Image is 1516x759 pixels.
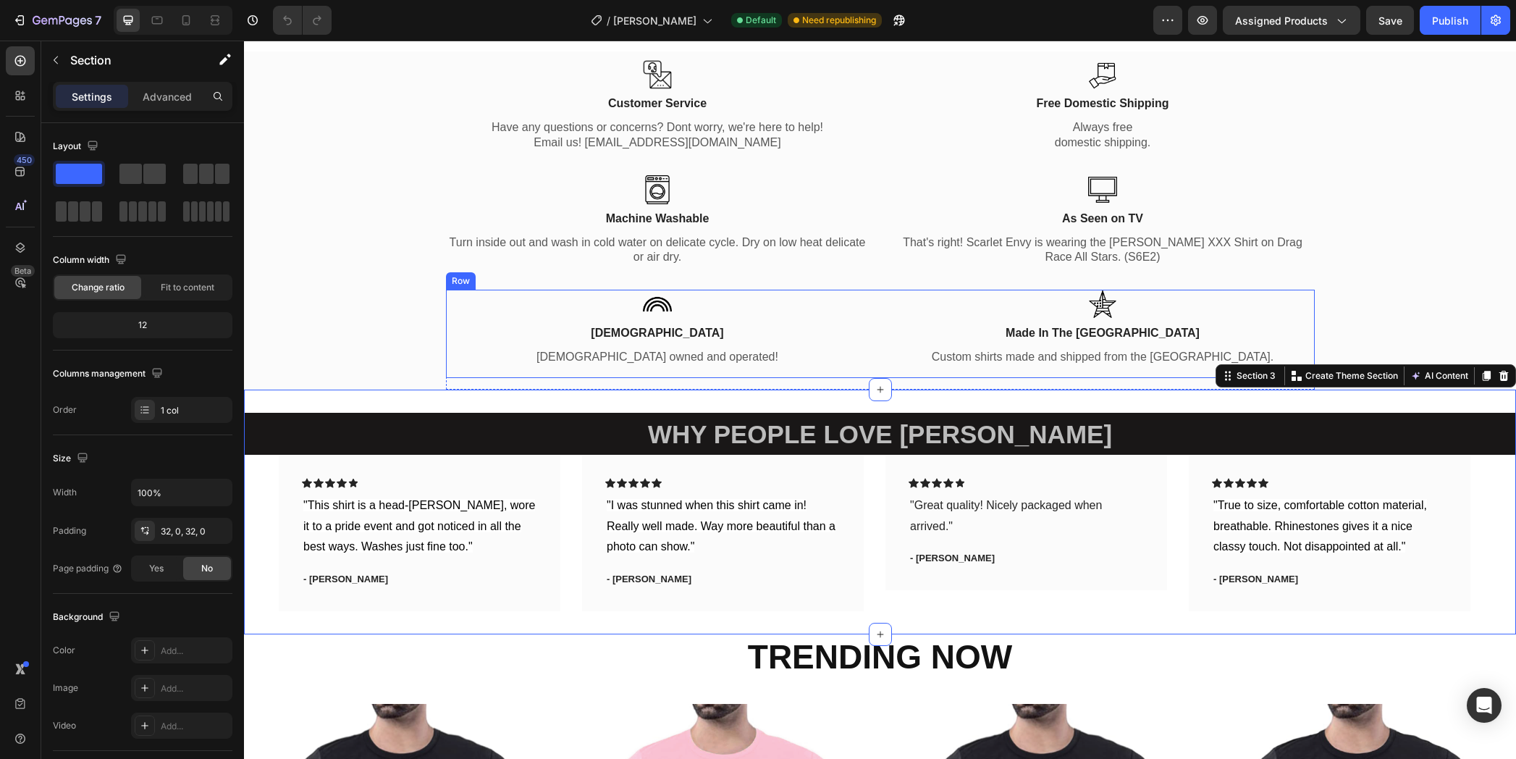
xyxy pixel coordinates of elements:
[59,458,291,513] span: "This shirt is a head-[PERSON_NAME], wore it to a pride event and got noticed in all the best way...
[53,719,76,732] div: Video
[1235,13,1328,28] span: Assigned Products
[11,265,35,277] div: Beta
[53,364,166,384] div: Columns management
[844,135,873,164] img: gempages_530367083188323360-d00b9377-99ba-4bb4-bc86-ee111c153e9f.png
[746,14,776,27] span: Default
[95,12,101,29] p: 7
[244,41,1516,759] iframe: Design area
[161,645,229,658] div: Add...
[273,6,332,35] div: Undo/Redo
[205,234,229,247] div: Row
[666,511,898,525] p: - [PERSON_NAME]
[161,281,214,294] span: Fit to content
[404,379,868,408] span: WHY PEOPLE LOVE [PERSON_NAME]
[1061,329,1154,342] p: Create Theme Section
[613,13,696,28] span: [PERSON_NAME]
[607,13,610,28] span: /
[161,404,229,417] div: 1 col
[649,309,1069,324] p: Custom shirts made and shipped from the [GEOGRAPHIC_DATA].
[1378,14,1402,27] span: Save
[70,51,189,69] p: Section
[161,720,229,733] div: Add...
[1366,6,1414,35] button: Save
[649,80,1069,95] p: Always free
[53,562,123,575] div: Page padding
[53,608,123,627] div: Background
[53,137,101,156] div: Layout
[53,682,78,695] div: Image
[203,195,624,225] p: Turn inside out and wash in cold water on delicate cycle. Dry on low heat delicate or air dry.
[201,562,213,575] span: No
[72,89,112,104] p: Settings
[649,285,1069,301] p: Made In The [GEOGRAPHIC_DATA]
[399,249,428,278] img: gempages_530367083188323360-f5d92bed-b92d-4851-80f7-ec6b714e82b5.png
[202,594,1071,640] h2: TRENDING NOW
[6,6,108,35] button: 7
[1467,688,1502,723] div: Open Intercom Messenger
[1432,13,1468,28] div: Publish
[1163,327,1227,344] button: AI Content
[802,14,876,27] span: Need republishing
[969,532,1202,546] p: - [PERSON_NAME]
[649,171,1069,186] p: As Seen on TV
[203,285,624,301] p: [DEMOGRAPHIC_DATA]
[53,449,91,469] div: Size
[14,154,35,166] div: 450
[399,135,428,164] img: gempages_530367083188323360-aaa41347-9c1c-4b5f-9d6f-a318d3871a03.png
[649,56,1069,71] p: Free Domestic Shipping
[649,195,1069,225] p: That's right! Scarlet Envy is wearing the [PERSON_NAME] XXX Shirt on Drag Race All Stars. (S6E2)
[53,251,130,270] div: Column width
[53,403,77,416] div: Order
[1420,6,1481,35] button: Publish
[990,329,1035,342] div: Section 3
[161,525,229,538] div: 32, 0, 32, 0
[161,682,229,695] div: Add...
[53,644,75,657] div: Color
[203,171,624,186] p: Machine Washable
[72,281,125,294] span: Change ratio
[59,532,292,546] p: - [PERSON_NAME]
[1223,6,1360,35] button: Assigned Products
[666,455,898,497] p: "Great quality! Nicely packaged when arrived."
[53,486,77,499] div: Width
[56,315,229,335] div: 12
[132,479,232,506] input: Auto
[649,95,1069,110] p: domestic shipping.
[203,309,624,324] p: [DEMOGRAPHIC_DATA] owned and operated!
[53,524,86,537] div: Padding
[149,562,164,575] span: Yes
[363,458,591,513] span: "I was stunned when this shirt came in! Really well made. Way more beautiful than a photo can show."
[363,532,595,546] p: - [PERSON_NAME]
[969,458,1183,513] span: "True to size, comfortable cotton material, breathable. Rhinestones gives it a nice classy touch....
[143,89,192,104] p: Advanced
[844,249,873,278] img: gempages_530367083188323360-478fa08e-e8f3-4bbc-9488-d41bf3f542f4.png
